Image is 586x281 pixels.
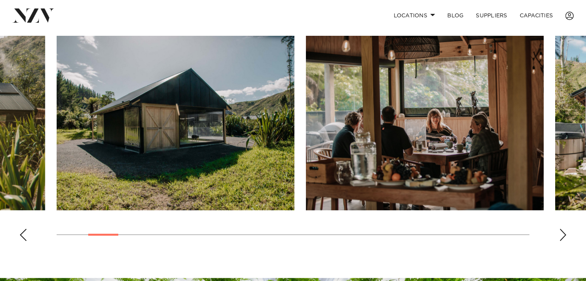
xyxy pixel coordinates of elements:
[387,7,441,24] a: Locations
[514,7,559,24] a: Capacities
[306,36,544,210] swiper-slide: 4 / 30
[470,7,513,24] a: SUPPLIERS
[441,7,470,24] a: BLOG
[12,8,54,22] img: nzv-logo.png
[57,36,294,210] swiper-slide: 3 / 30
